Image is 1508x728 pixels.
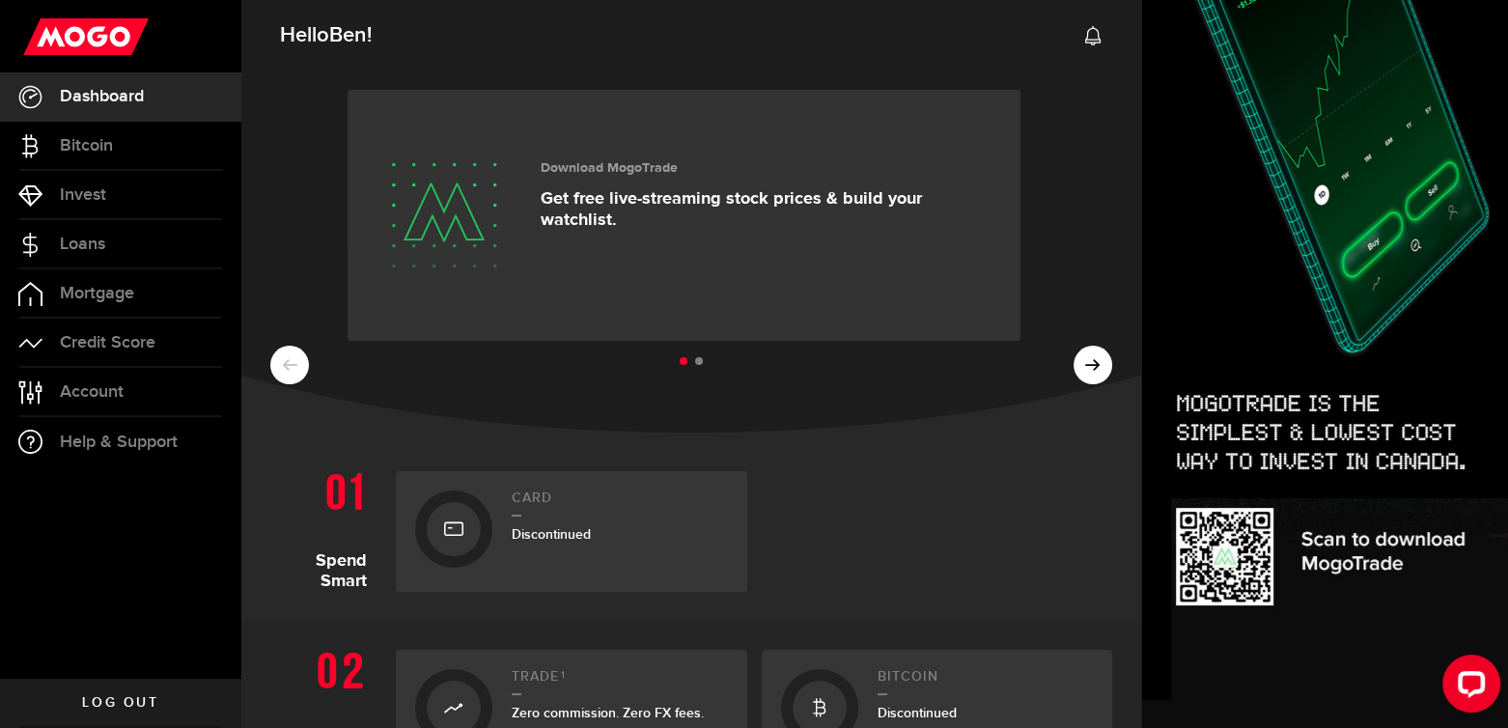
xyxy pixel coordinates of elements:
[270,462,381,592] h1: Spend Smart
[878,669,1094,695] h2: Bitcoin
[280,15,372,56] span: Hello !
[878,705,957,721] span: Discontinued
[512,526,591,543] span: Discontinued
[329,22,367,48] span: Ben
[60,285,134,302] span: Mortgage
[60,383,124,401] span: Account
[541,160,991,177] h3: Download MogoTrade
[396,471,747,592] a: CardDiscontinued
[60,434,178,451] span: Help & Support
[60,236,105,253] span: Loans
[512,490,728,517] h2: Card
[561,669,566,681] sup: 1
[1427,647,1508,728] iframe: LiveChat chat widget
[60,186,106,204] span: Invest
[82,696,158,710] span: Log out
[60,334,155,351] span: Credit Score
[512,669,728,695] h2: Trade
[541,188,991,231] p: Get free live-streaming stock prices & build your watchlist.
[60,137,113,154] span: Bitcoin
[60,88,144,105] span: Dashboard
[348,90,1020,341] a: Download MogoTrade Get free live-streaming stock prices & build your watchlist.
